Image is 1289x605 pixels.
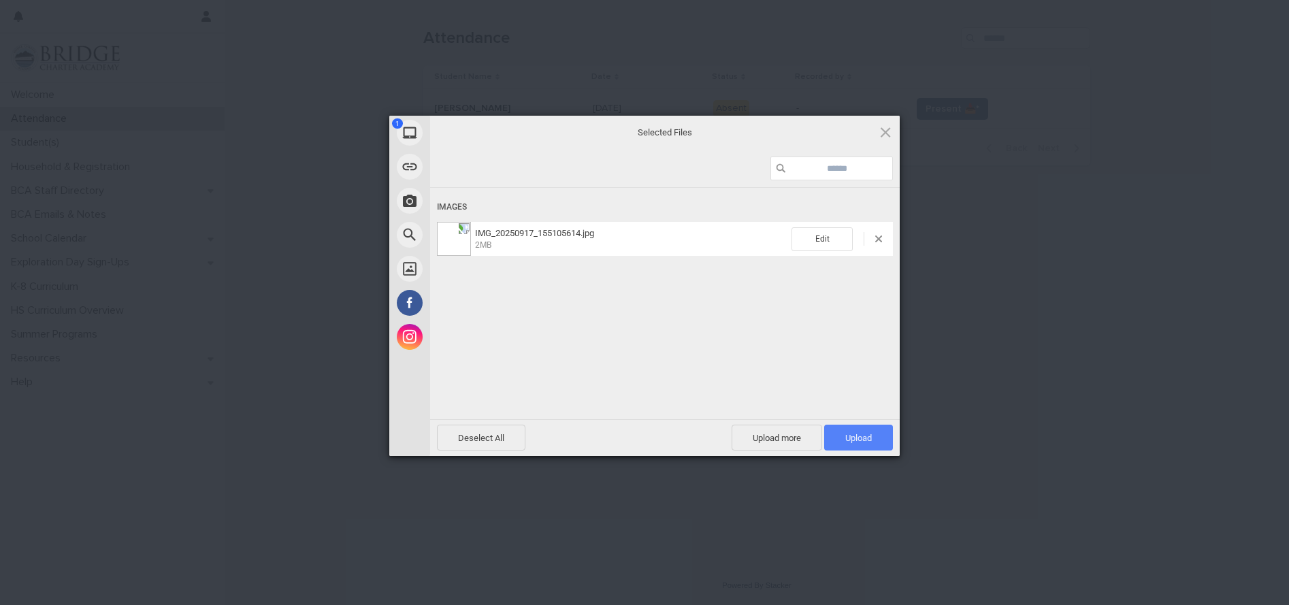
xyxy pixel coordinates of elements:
div: Facebook [389,286,553,320]
div: Images [437,195,893,220]
span: Upload [845,433,872,443]
span: IMG_20250917_155105614.jpg [471,228,792,250]
span: Click here or hit ESC to close picker [878,125,893,140]
div: Unsplash [389,252,553,286]
span: IMG_20250917_155105614.jpg [475,228,594,238]
span: Edit [792,227,853,251]
div: My Device [389,116,553,150]
div: Link (URL) [389,150,553,184]
div: Take Photo [389,184,553,218]
span: Upload [824,425,893,451]
div: Web Search [389,218,553,252]
span: 1 [392,118,403,129]
span: 2MB [475,240,491,250]
img: 0aa373d1-599a-4eaa-8737-f5e1c3923c1b [437,222,471,256]
div: Instagram [389,320,553,354]
span: Deselect All [437,425,525,451]
span: Upload more [732,425,822,451]
span: Selected Files [529,126,801,138]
